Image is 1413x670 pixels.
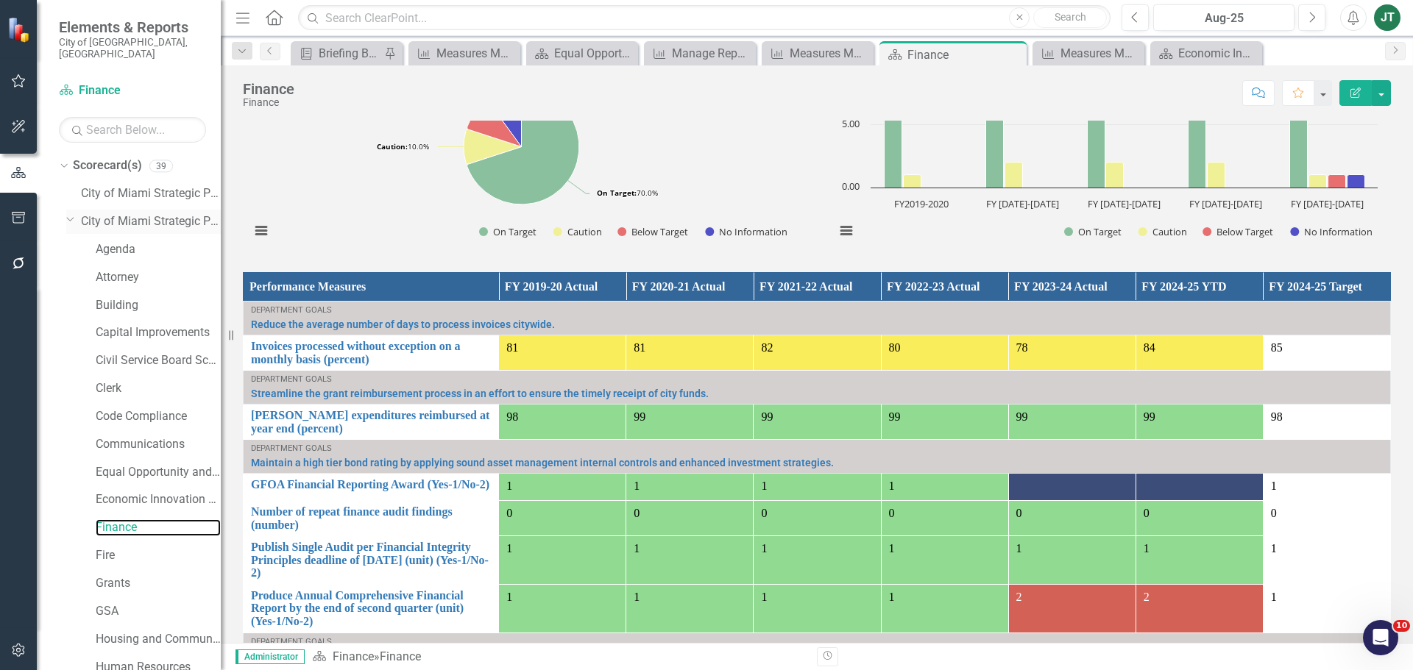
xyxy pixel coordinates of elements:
button: Show Caution [553,225,602,238]
span: 0 [506,507,512,519]
a: Agenda [96,241,221,258]
g: No Information, bar series 4 of 4 with 5 bars. [944,174,1365,188]
span: 1 [506,480,512,492]
span: 1 [761,542,767,555]
span: 1 [1271,542,1277,555]
iframe: Intercom live chat [1363,620,1398,655]
a: Fire [96,547,221,564]
button: Aug-25 [1153,4,1295,31]
svg: Interactive chart [828,33,1385,254]
div: Year Over Year Performance. Highcharts interactive chart. [828,33,1391,254]
path: FY 2020-2021, 2. Caution. [1005,162,1023,188]
span: 1 [761,591,767,603]
span: 99 [1144,410,1155,423]
tspan: Caution: [377,141,408,152]
text: 0.00 [842,179,860,193]
text: 10.0% [377,141,429,152]
td: Double-Click to Edit [1263,536,1390,585]
button: View chart menu, Monthly Performance [251,221,272,241]
span: 10 [1393,620,1410,632]
span: 99 [1016,410,1028,423]
path: No Information, 1. [489,89,522,146]
path: On Target, 7. [467,89,579,204]
span: 0 [761,507,767,519]
button: Show Below Target [1203,225,1274,238]
span: 84 [1144,341,1155,354]
div: Department Goals [251,375,1383,384]
span: 1 [506,591,512,603]
button: JT [1374,4,1400,31]
a: Communications [96,436,221,453]
span: 98 [506,410,518,423]
a: Clerk [96,380,221,397]
span: 1 [1271,480,1277,492]
span: 0 [1016,507,1022,519]
div: Aug-25 [1158,10,1289,27]
path: FY2019-2020, 9. On Target. [885,74,902,188]
a: Equal Opportunity and Diversity Programs [96,464,221,481]
img: ClearPoint Strategy [7,17,33,43]
div: 39 [149,160,173,172]
path: Caution, 1. [464,129,522,164]
a: Civil Service Board Scorecard [96,352,221,369]
a: Publish Single Audit per Financial Integrity Principles deadline of [DATE] (unit) (Yes-1/No-2) [251,541,491,580]
div: Finance [907,46,1023,64]
a: Reduce the average number of days to process invoices citywide. [251,319,1383,330]
input: Search Below... [59,117,206,143]
a: Briefing Books [294,44,380,63]
a: Measures Monthly (3-Periods) Report [1036,44,1141,63]
path: FY2019-2020, 1. Caution. [904,174,921,188]
div: Finance [243,97,294,108]
path: FY 2023-2024, 1. Caution. [1309,174,1327,188]
span: 82 [761,341,773,354]
span: 2 [1144,591,1150,603]
a: Capital Improvements [96,324,221,341]
button: Show No Information [1290,225,1372,238]
span: 1 [1016,542,1022,555]
span: 1 [634,480,640,492]
button: Show Below Target [617,225,689,238]
td: Double-Click to Edit Right Click for Context Menu [244,335,499,371]
path: FY 2022-2023, 8. On Target. [1189,87,1206,188]
span: 0 [1271,507,1277,519]
a: Invoices processed without exception on a monthly basis (percent) [251,340,491,366]
span: 1 [889,591,895,603]
tspan: On Target: [597,188,637,198]
text: FY2019-2020 [894,197,949,210]
div: Finance [243,81,294,97]
path: FY 2023-2024, 1. Below Target. [1328,174,1346,188]
path: FY 2021-2022, 8. On Target. [1088,87,1105,188]
path: Below Target, 1. [467,101,522,146]
a: City of Miami Strategic Plan [81,185,221,202]
path: FY 2021-2022, 2. Caution. [1106,162,1124,188]
text: FY [DATE]-[DATE] [986,197,1059,210]
div: Finance [380,649,421,663]
div: Economic Innovation and Development [1178,44,1258,63]
span: 98 [1271,410,1283,423]
span: 99 [889,410,901,423]
a: Streamline the grant reimbursement process in an effort to ensure the timely receipt of city funds. [251,388,1383,399]
span: Search [1055,11,1086,23]
span: 1 [1271,591,1277,603]
span: 1 [634,591,640,603]
small: City of [GEOGRAPHIC_DATA], [GEOGRAPHIC_DATA] [59,36,206,60]
span: 81 [506,341,518,354]
a: Produce Annual Comprehensive Financial Report by the end of second quarter (unit) (Yes-1/No-2) [251,589,491,628]
span: 2 [1016,591,1022,603]
span: 1 [761,480,767,492]
div: Measures Monthly (3-Periods) Report [790,44,870,63]
span: 1 [506,542,512,555]
td: Double-Click to Edit Right Click for Context Menu [244,371,1391,405]
text: FY [DATE]-[DATE] [1291,197,1364,210]
button: Show Caution [1138,225,1187,238]
a: Economic Innovation and Development [1154,44,1258,63]
path: FY 2020-2021, 8. On Target. [986,87,1004,188]
span: 78 [1016,341,1028,354]
span: 0 [1144,507,1150,519]
a: Housing and Community Development [96,631,221,648]
span: 85 [1271,341,1283,354]
span: Elements & Reports [59,18,206,36]
span: 0 [634,507,640,519]
button: Show On Target [479,225,537,238]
